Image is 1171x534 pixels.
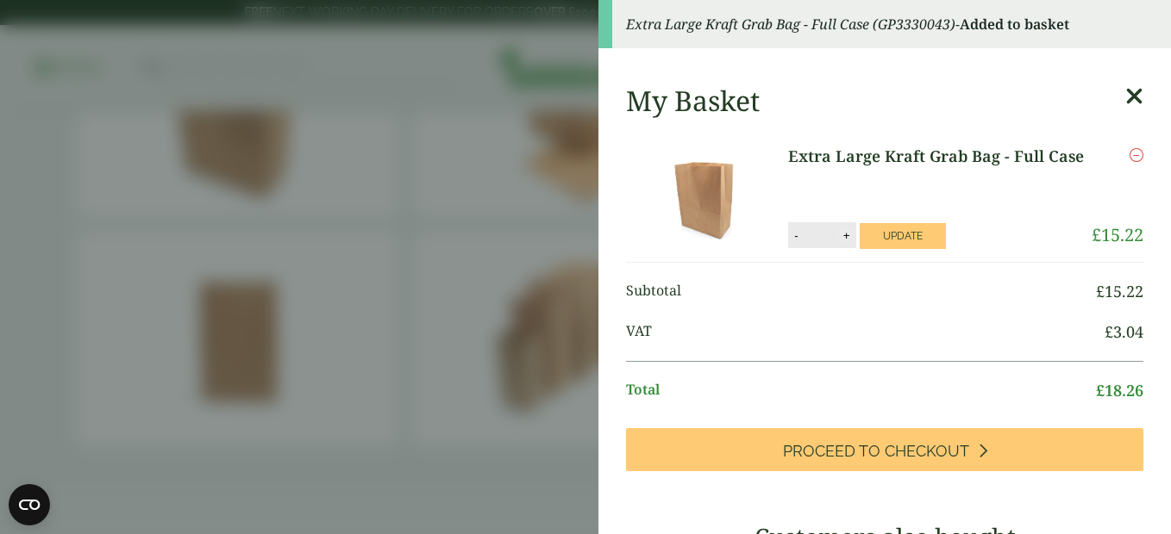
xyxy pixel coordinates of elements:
[9,484,50,525] button: Open CMP widget
[1092,223,1143,246] bdi: 15.22
[788,145,1087,168] a: Extra Large Kraft Grab Bag - Full Case
[838,228,855,243] button: +
[1096,281,1143,301] bdi: 15.22
[783,442,969,461] span: Proceed to Checkout
[1096,380,1143,400] bdi: 18.26
[1096,380,1105,400] span: £
[1092,223,1101,246] span: £
[960,15,1069,34] strong: Added to basket
[626,15,955,34] em: Extra Large Kraft Grab Bag - Full Case (GP3330043)
[626,84,760,117] h2: My Basket
[626,320,1105,344] span: VAT
[626,280,1096,303] span: Subtotal
[626,379,1096,402] span: Total
[1096,281,1105,301] span: £
[1105,321,1113,342] span: £
[626,428,1143,471] a: Proceed to Checkout
[1130,145,1143,165] a: Remove this item
[860,223,946,249] button: Update
[1105,321,1143,342] bdi: 3.04
[789,228,803,243] button: -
